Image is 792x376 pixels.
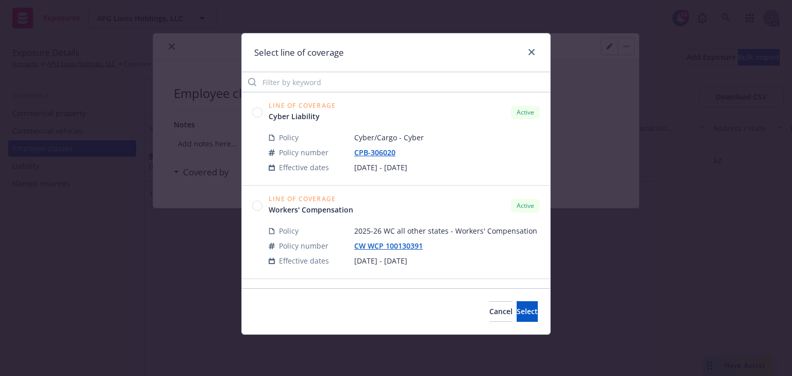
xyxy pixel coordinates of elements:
[279,225,299,236] span: Policy
[354,148,404,157] a: CPB-306020
[354,162,540,173] span: [DATE] - [DATE]
[525,46,538,58] a: close
[489,301,513,322] button: Cancel
[279,132,299,143] span: Policy
[517,301,538,322] button: Select
[279,255,329,266] span: Effective dates
[242,72,550,92] input: Filter by keyword
[354,132,540,143] span: Cyber/Cargo - Cyber
[489,306,513,316] span: Cancel
[354,241,431,251] a: CW WCP 100130391
[354,255,540,266] span: [DATE] - [DATE]
[279,147,328,158] span: Policy number
[515,201,536,210] span: Active
[515,108,536,117] span: Active
[517,306,538,316] span: Select
[279,162,329,173] span: Effective dates
[269,196,361,202] span: Line of Coverage
[269,204,361,215] a: Workers' Compensation
[269,103,336,109] span: Line of Coverage
[279,240,328,251] span: Policy number
[269,111,336,122] a: Cyber Liability
[254,46,344,59] h1: Select line of coverage
[354,225,540,236] span: 2025-26 WC all other states - Workers' Compensation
